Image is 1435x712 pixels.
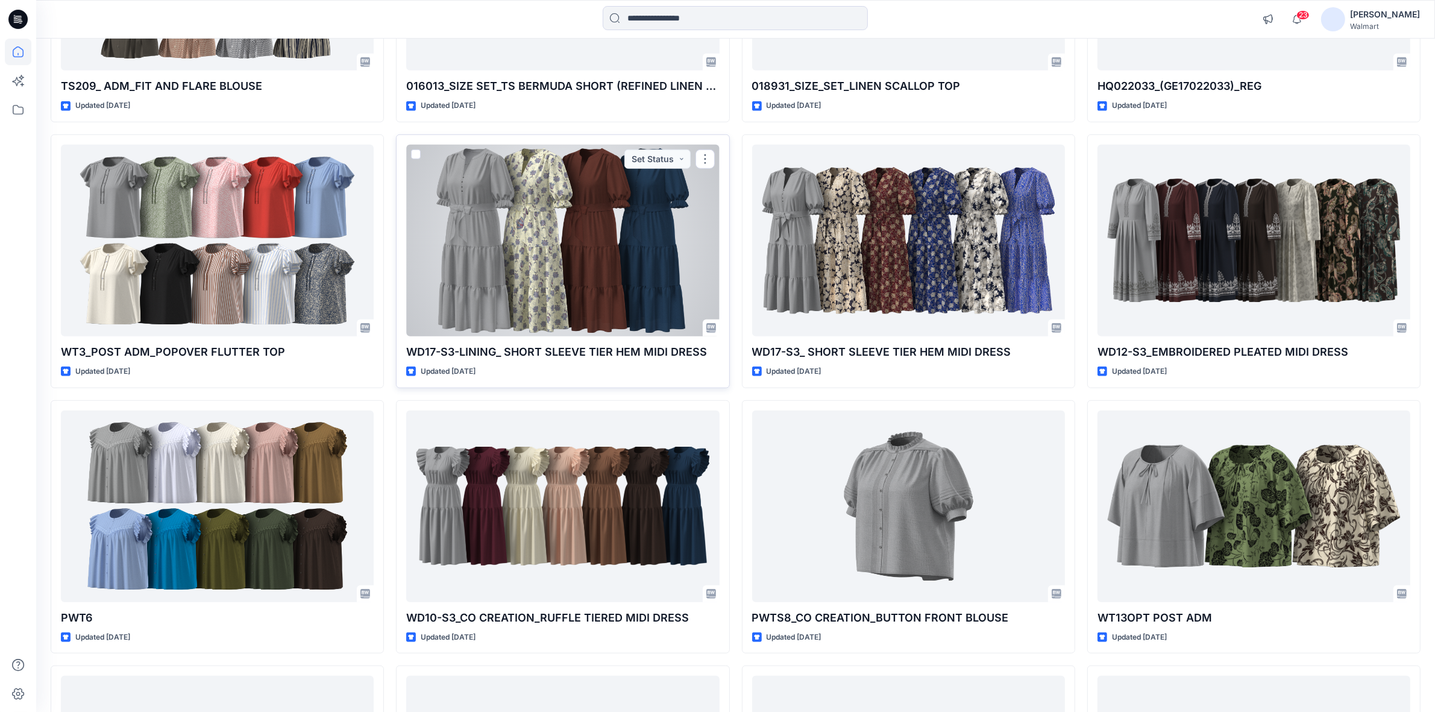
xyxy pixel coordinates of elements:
p: WT13OPT POST ADM [1097,610,1410,626]
p: Updated [DATE] [421,99,476,112]
p: Updated [DATE] [75,99,130,112]
p: Updated [DATE] [767,365,821,378]
p: Updated [DATE] [421,631,476,644]
p: HQ022033_(GE17022033)_REG [1097,78,1410,95]
p: Updated [DATE] [767,631,821,644]
a: PWTS8_CO CREATION_BUTTON FRONT BLOUSE [752,411,1065,602]
p: 018931_SIZE_SET_LINEN SCALLOP TOP [752,78,1065,95]
p: Updated [DATE] [1112,631,1167,644]
p: PWTS8_CO CREATION_BUTTON FRONT BLOUSE [752,610,1065,626]
p: Updated [DATE] [1112,365,1167,378]
span: 23 [1296,10,1310,20]
p: TS209_ ADM_FIT AND FLARE BLOUSE [61,78,374,95]
a: WD10-S3_CO CREATION_RUFFLE TIERED MIDI DRESS [406,411,719,602]
div: Walmart [1350,22,1420,31]
a: WT3_POST ADM_POPOVER FLUTTER TOP [61,145,374,336]
a: WT13OPT POST ADM [1097,411,1410,602]
div: [PERSON_NAME] [1350,7,1420,22]
p: WD12-S3_EMBROIDERED PLEATED MIDI DRESS [1097,344,1410,361]
img: avatar [1321,7,1345,31]
p: Updated [DATE] [767,99,821,112]
p: Updated [DATE] [421,365,476,378]
a: PWT6 [61,411,374,602]
p: Updated [DATE] [75,365,130,378]
p: WD17-S3-LINING_ SHORT SLEEVE TIER HEM MIDI DRESS [406,344,719,361]
a: WD17-S3_ SHORT SLEEVE TIER HEM MIDI DRESS [752,145,1065,336]
p: Updated [DATE] [75,631,130,644]
p: 016013_SIZE SET_TS BERMUDA SHORT (REFINED LINEN SHORT) [406,78,719,95]
a: WD12-S3_EMBROIDERED PLEATED MIDI DRESS [1097,145,1410,336]
a: WD17-S3-LINING_ SHORT SLEEVE TIER HEM MIDI DRESS [406,145,719,336]
p: Updated [DATE] [1112,99,1167,112]
p: WD17-S3_ SHORT SLEEVE TIER HEM MIDI DRESS [752,344,1065,361]
p: WT3_POST ADM_POPOVER FLUTTER TOP [61,344,374,361]
p: WD10-S3_CO CREATION_RUFFLE TIERED MIDI DRESS [406,610,719,626]
p: PWT6 [61,610,374,626]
